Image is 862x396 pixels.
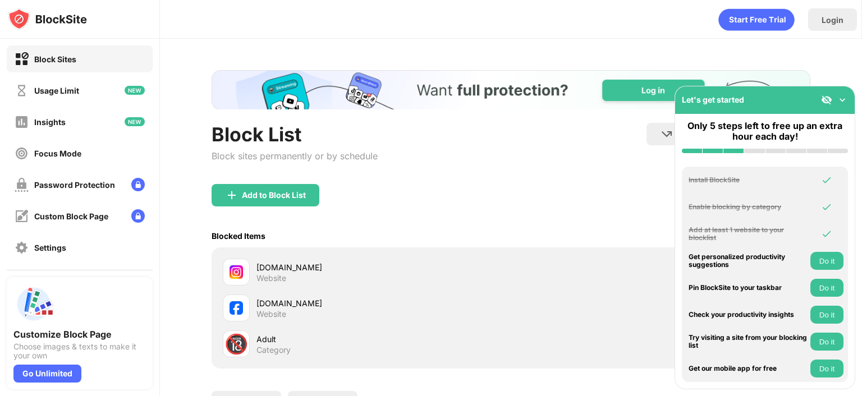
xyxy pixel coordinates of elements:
div: Blocked Items [212,231,265,241]
div: Install BlockSite [689,176,808,184]
div: Go Unlimited [13,365,81,383]
div: Block Sites [34,54,76,64]
div: Try visiting a site from your blocking list [689,334,808,350]
img: omni-check.svg [821,228,832,240]
img: lock-menu.svg [131,209,145,223]
div: Choose images & texts to make it your own [13,342,146,360]
div: Add at least 1 website to your blocklist [689,226,808,242]
img: logo-blocksite.svg [8,8,87,30]
button: Do it [810,333,843,351]
div: Get our mobile app for free [689,365,808,372]
img: new-icon.svg [125,117,145,126]
div: Usage Limit [34,86,79,95]
div: [DOMAIN_NAME] [256,261,511,273]
img: password-protection-off.svg [15,178,29,192]
img: block-on.svg [15,52,29,66]
img: omni-setup-toggle.svg [837,94,848,105]
div: Pin BlockSite to your taskbar [689,284,808,292]
div: Only 5 steps left to free up an extra hour each day! [682,121,848,142]
div: Get personalized productivity suggestions [689,253,808,269]
button: Do it [810,252,843,270]
div: [DOMAIN_NAME] [256,297,511,309]
div: Add to Block List [242,191,306,200]
div: Adult [256,333,511,345]
div: Focus Mode [34,149,81,158]
img: new-icon.svg [125,86,145,95]
img: focus-off.svg [15,146,29,160]
div: 🔞 [224,333,248,356]
div: Website [256,309,286,319]
div: Login [822,15,843,25]
img: favicons [230,301,243,315]
div: Custom Block Page [34,211,108,221]
div: Customize Block Page [13,329,146,340]
img: lock-menu.svg [131,178,145,191]
div: Block sites permanently or by schedule [212,150,378,162]
button: Do it [810,306,843,324]
button: Do it [810,279,843,297]
div: animation [718,8,795,31]
div: Enable blocking by category [689,203,808,211]
div: Let's get started [682,95,744,104]
img: favicons [230,265,243,279]
iframe: Banner [212,70,810,109]
img: omni-check.svg [821,174,832,186]
div: Website [256,273,286,283]
img: omni-check.svg [821,201,832,213]
img: eye-not-visible.svg [821,94,832,105]
div: Category [256,345,291,355]
img: push-custom-page.svg [13,284,54,324]
img: settings-off.svg [15,241,29,255]
div: Block List [212,123,378,146]
div: Insights [34,117,66,127]
img: customize-block-page-off.svg [15,209,29,223]
div: Check your productivity insights [689,311,808,319]
button: Do it [810,360,843,377]
div: Password Protection [34,180,115,190]
img: time-usage-off.svg [15,84,29,98]
img: insights-off.svg [15,115,29,129]
div: Settings [34,243,66,252]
